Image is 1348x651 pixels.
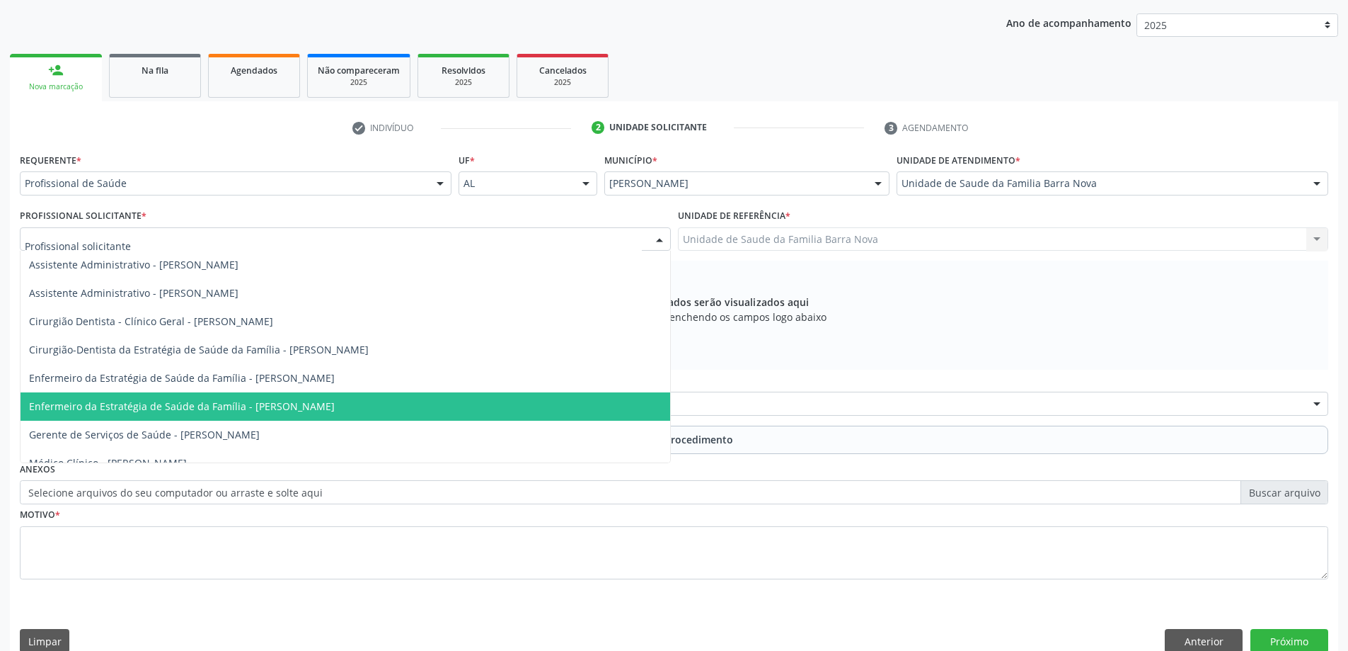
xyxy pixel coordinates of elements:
span: Na fila [142,64,168,77]
div: 2025 [527,77,598,88]
span: Médico Clínico - [PERSON_NAME] [29,456,187,470]
label: Profissional Solicitante [20,205,146,227]
p: Ano de acompanhamento [1006,13,1131,31]
span: Os procedimentos adicionados serão visualizados aqui [538,295,809,310]
label: UF [459,149,475,171]
span: Cirurgião-Dentista da Estratégia de Saúde da Família - [PERSON_NAME] [29,343,369,356]
div: person_add [48,62,64,78]
label: Município [604,149,657,171]
div: 2 [592,121,604,134]
div: 2025 [428,77,499,88]
button: Adicionar Procedimento [20,426,1328,454]
label: Requerente [20,149,81,171]
span: Enfermeiro da Estratégia de Saúde da Família - [PERSON_NAME] [29,371,335,385]
label: Motivo [20,504,60,526]
span: Agendados [231,64,277,77]
div: Nova marcação [20,81,92,92]
span: Assistente Administrativo - [PERSON_NAME] [29,286,238,300]
span: Unidade de Saude da Familia Barra Nova [901,176,1299,191]
span: Adicionar Procedimento [616,432,733,447]
span: Assistente Administrativo - [PERSON_NAME] [29,258,238,271]
span: Cirurgião Dentista - Clínico Geral - [PERSON_NAME] [29,315,273,328]
label: Anexos [20,459,55,481]
span: Enfermeiro da Estratégia de Saúde da Família - [PERSON_NAME] [29,400,335,413]
span: Adicione os procedimentos preenchendo os campos logo abaixo [522,310,826,324]
span: AL [463,176,569,191]
span: Cancelados [539,64,587,77]
div: Unidade solicitante [609,121,707,134]
span: Profissional de Saúde [25,176,422,191]
span: Gerente de Serviços de Saúde - [PERSON_NAME] [29,428,260,441]
span: Resolvidos [442,64,485,77]
input: Profissional solicitante [25,232,642,261]
label: Unidade de referência [678,205,790,227]
span: [PERSON_NAME] [609,176,860,191]
div: 2025 [318,77,400,88]
span: Não compareceram [318,64,400,77]
label: Unidade de atendimento [897,149,1020,171]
